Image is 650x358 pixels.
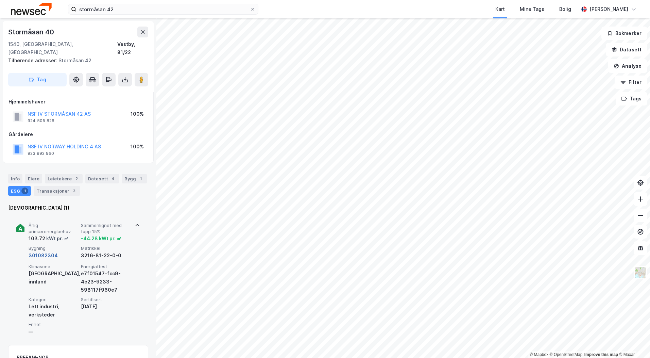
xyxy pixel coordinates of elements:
div: Transaksjoner [34,186,80,196]
div: [DEMOGRAPHIC_DATA] (1) [8,204,148,212]
div: Vestby, 81/22 [117,40,148,56]
div: [GEOGRAPHIC_DATA], innland [29,270,78,286]
div: 4 [109,175,116,182]
div: Bolig [559,5,571,13]
span: Energiattest [81,264,131,270]
button: 301082304 [29,251,58,260]
button: Datasett [606,43,647,56]
div: Kontrollprogram for chat [616,325,650,358]
div: 100% [131,110,144,118]
div: [DATE] [81,303,131,311]
span: Enhet [29,322,78,327]
iframe: Chat Widget [616,325,650,358]
div: Hjemmelshaver [8,98,148,106]
a: OpenStreetMap [550,352,583,357]
img: Z [634,266,647,279]
div: [PERSON_NAME] [589,5,628,13]
div: Stormåsan 40 [8,27,55,37]
div: Stormåsan 42 [8,56,143,65]
div: Datasett [85,174,119,183]
div: 100% [131,143,144,151]
div: — [29,328,78,336]
div: Mine Tags [520,5,544,13]
div: Kart [495,5,505,13]
div: Lett industri, verksteder [29,303,78,319]
span: Årlig primærenergibehov [29,223,78,234]
div: Bygg [122,174,147,183]
div: 1 [21,188,28,194]
span: Bygning [29,245,78,251]
img: newsec-logo.f6e21ccffca1b3a03d2d.png [11,3,52,15]
div: kWt pr. ㎡ [45,234,69,243]
span: Matrikkel [81,245,131,251]
div: ESG [8,186,31,196]
div: Eiere [25,174,42,183]
span: Tilhørende adresser: [8,58,58,63]
div: Leietakere [45,174,83,183]
button: Tag [8,73,67,86]
div: 3216-81-22-0-0 [81,251,131,260]
div: -44.28 kWt pr. ㎡ [81,234,121,243]
div: 2 [73,175,80,182]
span: Sertifisert [81,297,131,303]
span: Klimasone [29,264,78,270]
div: 923 992 960 [28,151,54,156]
a: Mapbox [530,352,548,357]
div: 1540, [GEOGRAPHIC_DATA], [GEOGRAPHIC_DATA] [8,40,117,56]
div: 3 [71,188,78,194]
div: e7f01547-fcc9-4e23-9233-598117f960e7 [81,270,131,294]
div: 1 [137,175,144,182]
a: Improve this map [584,352,618,357]
button: Analyse [608,59,647,73]
button: Bokmerker [601,27,647,40]
span: Kategori [29,297,78,303]
div: 103.72 [29,234,69,243]
input: Søk på adresse, matrikkel, gårdeiere, leietakere eller personer [76,4,250,14]
div: Gårdeiere [8,130,148,139]
button: Tags [616,92,647,105]
div: Info [8,174,22,183]
div: 924 505 826 [28,118,54,124]
button: Filter [615,76,647,89]
span: Sammenlignet med topp 15% [81,223,131,234]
